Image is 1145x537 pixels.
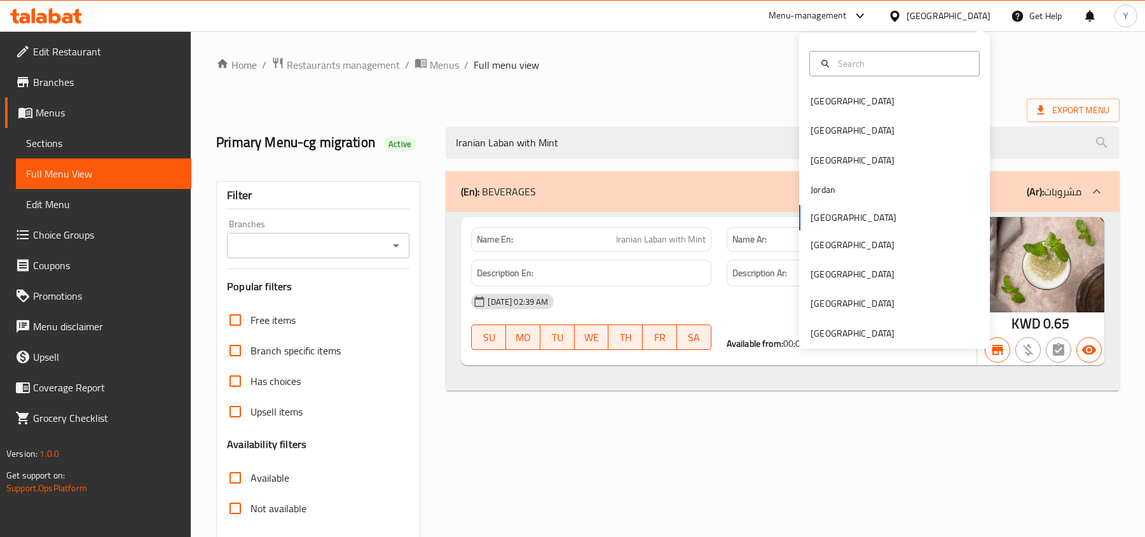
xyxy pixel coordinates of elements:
div: [GEOGRAPHIC_DATA] [811,267,895,281]
div: [GEOGRAPHIC_DATA] [907,9,991,23]
div: [GEOGRAPHIC_DATA] [811,94,895,108]
span: Coverage Report [33,380,181,395]
span: Export Menu [1027,99,1120,122]
div: (En): BEVERAGES(Ar):مشروبات [446,212,1120,391]
span: Full Menu View [26,166,181,181]
strong: Description Ar: [732,265,787,281]
span: Branch specific items [250,343,341,358]
span: Upsell [33,349,181,365]
a: Menus [5,97,191,128]
span: 1.0.0 [39,445,59,462]
span: FR [648,328,672,347]
button: Purchased item [1015,337,1041,363]
a: Edit Menu [16,189,191,220]
div: [GEOGRAPHIC_DATA] [811,123,895,137]
span: Export Menu [1037,102,1109,118]
div: Menu-management [769,8,847,24]
div: [GEOGRAPHIC_DATA] [811,238,895,252]
div: Active [383,136,416,151]
button: SA [677,324,711,350]
div: Jordan [811,183,835,197]
span: Not available [250,501,306,516]
span: SA [682,328,706,347]
input: search [446,127,1120,159]
nav: breadcrumb [216,57,1120,73]
span: Active [383,138,416,150]
a: Sections [16,128,191,158]
span: TU [545,328,570,347]
span: Available [250,470,289,485]
span: Branches [33,74,181,90]
a: Full Menu View [16,158,191,189]
b: (En): [461,182,479,201]
span: Restaurants management [287,57,400,73]
a: Restaurants management [271,57,400,73]
a: Support.OpsPlatform [6,480,87,496]
a: Menus [415,57,459,73]
span: Coupons [33,258,181,273]
a: Coupons [5,250,191,281]
button: TH [608,324,643,350]
span: Upsell items [250,404,303,419]
div: (En): BEVERAGES(Ar):مشروبات [446,171,1120,212]
a: Promotions [5,281,191,311]
strong: Description En: [477,265,533,281]
span: Edit Restaurant [33,44,181,59]
span: MO [511,328,535,347]
a: Branches [5,67,191,97]
button: FR [643,324,677,350]
span: Free items [250,312,296,328]
a: Upsell [5,342,191,372]
li: / [405,57,409,73]
input: Search [833,57,971,71]
span: Get support on: [6,467,65,484]
span: WE [580,328,604,347]
h3: Popular filters [227,279,409,294]
span: 00:00 [783,335,806,352]
div: [GEOGRAPHIC_DATA] [811,326,895,340]
span: Grocery Checklist [33,410,181,426]
a: Home [216,57,257,73]
p: BEVERAGES [461,184,536,199]
button: Available [1076,337,1102,363]
h3: Availability filters [227,437,306,452]
img: blob_637608219537816889 [977,217,1104,312]
strong: Name En: [477,233,513,246]
p: مشروبات [1027,184,1081,199]
span: Has choices [250,373,301,389]
li: / [464,57,469,73]
b: (Ar): [1027,182,1044,201]
strong: Name Ar: [732,233,767,246]
div: [GEOGRAPHIC_DATA] [811,153,895,167]
a: Choice Groups [5,220,191,250]
div: Filter [227,182,409,209]
span: Edit Menu [26,197,181,212]
button: TU [540,324,575,350]
span: Version: [6,445,38,462]
div: [GEOGRAPHIC_DATA] [811,296,895,310]
span: Promotions [33,288,181,303]
button: MO [506,324,540,350]
span: Iranian Laban with Mint [616,233,706,246]
a: Grocery Checklist [5,403,191,433]
strong: Available from: [727,335,783,352]
a: Edit Restaurant [5,36,191,67]
span: Menus [36,105,181,120]
h2: Primary Menu-cg migration [216,133,430,152]
span: TH [614,328,638,347]
span: Choice Groups [33,227,181,242]
span: [DATE] 02:39 AM [483,296,553,308]
span: KWD [1011,311,1040,336]
span: SU [477,328,501,347]
button: SU [471,324,506,350]
span: Menus [430,57,459,73]
span: Full menu view [474,57,539,73]
a: Menu disclaimer [5,311,191,342]
button: WE [575,324,609,350]
span: Y [1123,9,1128,23]
button: Not has choices [1046,337,1071,363]
li: / [262,57,266,73]
span: 0.65 [1043,311,1070,336]
span: Menu disclaimer [33,319,181,334]
span: Sections [26,136,181,151]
